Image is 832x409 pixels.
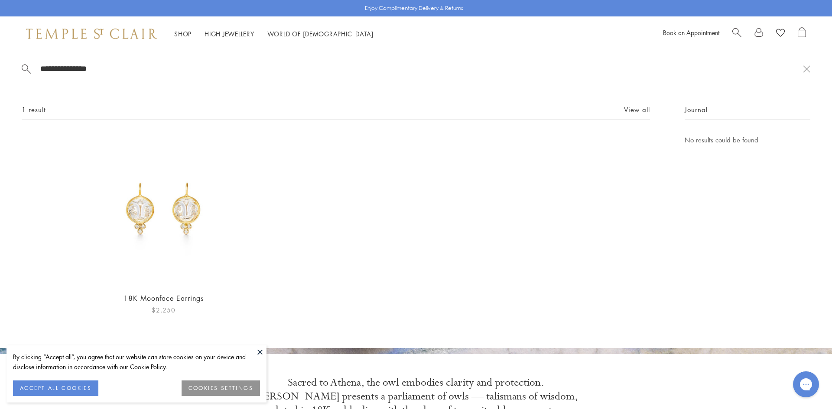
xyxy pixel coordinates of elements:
a: High JewelleryHigh Jewellery [205,29,254,38]
nav: Main navigation [174,29,374,39]
a: Open Shopping Bag [798,27,806,40]
img: 18K Moonface Earrings [88,135,239,285]
a: View all [624,105,650,114]
p: No results could be found [685,135,810,145]
a: Book an Appointment [663,28,719,37]
button: ACCEPT ALL COOKIES [13,380,98,396]
img: Temple St. Clair [26,29,157,39]
button: COOKIES SETTINGS [182,380,260,396]
a: ShopShop [174,29,192,38]
a: World of [DEMOGRAPHIC_DATA]World of [DEMOGRAPHIC_DATA] [267,29,374,38]
div: By clicking “Accept all”, you agree that our website can store cookies on your device and disclos... [13,352,260,372]
p: Enjoy Complimentary Delivery & Returns [365,4,463,13]
span: Journal [685,104,708,115]
iframe: Gorgias live chat messenger [789,368,823,400]
a: 18K Moonface Earrings [123,293,204,303]
a: View Wishlist [776,27,785,40]
span: 1 result [22,104,46,115]
span: $2,250 [152,305,175,315]
a: Search [732,27,741,40]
